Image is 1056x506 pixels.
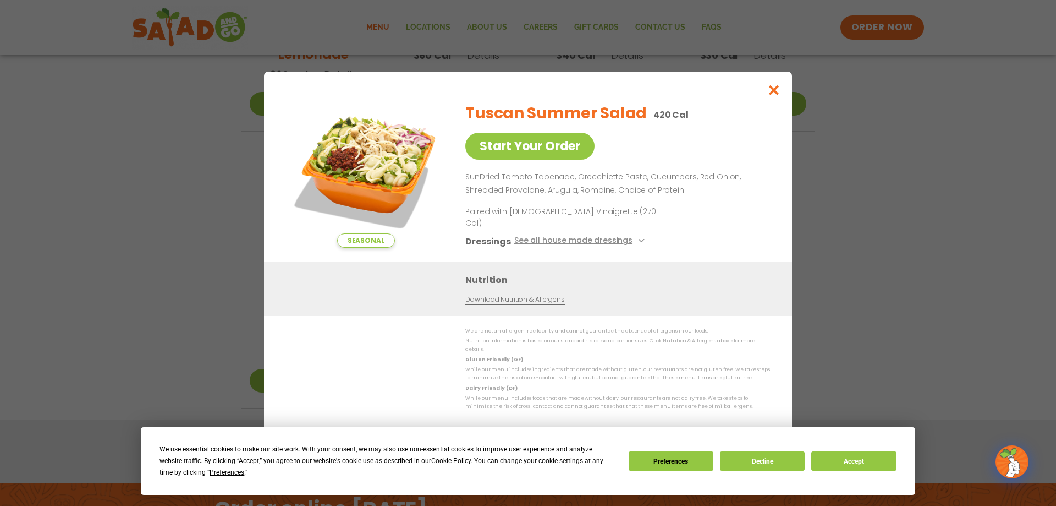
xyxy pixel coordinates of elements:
button: Preferences [629,451,713,471]
h2: Tuscan Summer Salad [465,102,647,125]
p: While our menu includes ingredients that are made without gluten, our restaurants are not gluten ... [465,366,770,383]
span: Seasonal [337,233,395,248]
img: Featured product photo for Tuscan Summer Salad [289,94,443,248]
p: SunDried Tomato Tapenade, Orecchiette Pasta, Cucumbers, Red Onion, Shredded Provolone, Arugula, R... [465,171,766,197]
p: 420 Cal [653,108,689,122]
h3: Dressings [465,234,511,248]
span: Preferences [210,469,244,476]
p: Nutrition information is based on our standard recipes and portion sizes. Click Nutrition & Aller... [465,337,770,354]
img: wpChatIcon [997,447,1027,477]
button: Accept [811,451,896,471]
strong: Dairy Friendly (DF) [465,384,517,391]
h3: Nutrition [465,273,776,286]
span: Cookie Policy [431,457,471,465]
p: Paired with [DEMOGRAPHIC_DATA] Vinaigrette (270 Cal) [465,205,669,228]
button: Decline [720,451,805,471]
a: Start Your Order [465,133,595,160]
div: Cookie Consent Prompt [141,427,915,495]
p: While our menu includes foods that are made without dairy, our restaurants are not dairy free. We... [465,394,770,411]
strong: Gluten Friendly (GF) [465,356,522,362]
button: See all house made dressings [514,234,648,248]
button: Close modal [756,72,792,108]
p: We are not an allergen free facility and cannot guarantee the absence of allergens in our foods. [465,327,770,335]
a: Download Nutrition & Allergens [465,294,564,304]
div: We use essential cookies to make our site work. With your consent, we may also use non-essential ... [159,444,615,478]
